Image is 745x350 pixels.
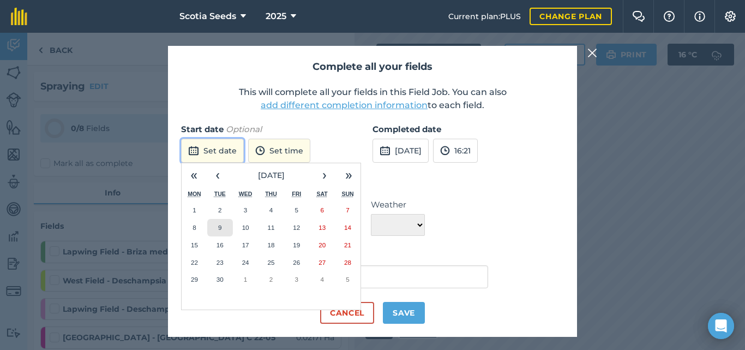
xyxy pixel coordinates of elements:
[694,10,705,23] img: svg+xml;base64,PHN2ZyB4bWxucz0iaHR0cDovL3d3dy53My5vcmcvMjAwMC9zdmciIHdpZHRoPSIxNyIgaGVpZ2h0PSIxNy...
[341,191,353,197] abbr: Sunday
[309,201,335,219] button: 6 September 2025
[259,219,284,236] button: 11 September 2025
[309,219,335,236] button: 13 September 2025
[191,259,198,266] abbr: 22 September 2025
[191,241,198,248] abbr: 15 September 2025
[242,241,249,248] abbr: 17 September 2025
[293,224,300,231] abbr: 12 September 2025
[181,175,564,189] h3: Weather
[284,254,309,271] button: 26 September 2025
[181,86,564,112] p: This will complete all your fields in this Field Job. You can also to each field.
[11,8,27,25] img: fieldmargin Logo
[295,276,298,283] abbr: 3 October 2025
[182,163,206,187] button: «
[217,259,224,266] abbr: 23 September 2025
[313,163,337,187] button: ›
[632,11,645,22] img: Two speech bubbles overlapping with the left bubble in the forefront
[344,224,351,231] abbr: 14 September 2025
[242,224,249,231] abbr: 10 September 2025
[181,139,244,163] button: Set date
[284,219,309,236] button: 12 September 2025
[207,271,233,288] button: 30 September 2025
[335,254,361,271] button: 28 September 2025
[346,206,349,213] abbr: 7 September 2025
[320,302,374,324] button: Cancel
[319,241,326,248] abbr: 20 September 2025
[193,206,196,213] abbr: 1 September 2025
[320,276,323,283] abbr: 4 October 2025
[233,236,259,254] button: 17 September 2025
[309,271,335,288] button: 4 October 2025
[267,224,274,231] abbr: 11 September 2025
[663,11,676,22] img: A question mark icon
[182,271,207,288] button: 29 September 2025
[344,259,351,266] abbr: 28 September 2025
[295,206,298,213] abbr: 5 September 2025
[440,144,450,157] img: svg+xml;base64,PD94bWwgdmVyc2lvbj0iMS4wIiBlbmNvZGluZz0idXRmLTgiPz4KPCEtLSBHZW5lcmF0b3I6IEFkb2JlIE...
[284,236,309,254] button: 19 September 2025
[309,254,335,271] button: 27 September 2025
[372,139,429,163] button: [DATE]
[191,276,198,283] abbr: 29 September 2025
[284,201,309,219] button: 5 September 2025
[255,144,265,157] img: svg+xml;base64,PD94bWwgdmVyc2lvbj0iMS4wIiBlbmNvZGluZz0idXRmLTgiPz4KPCEtLSBHZW5lcmF0b3I6IEFkb2JlIE...
[217,241,224,248] abbr: 16 September 2025
[335,201,361,219] button: 7 September 2025
[335,236,361,254] button: 21 September 2025
[207,254,233,271] button: 23 September 2025
[337,163,361,187] button: »
[182,254,207,271] button: 22 September 2025
[182,201,207,219] button: 1 September 2025
[708,313,734,339] div: Open Intercom Messenger
[248,139,310,163] button: Set time
[259,254,284,271] button: 25 September 2025
[207,201,233,219] button: 2 September 2025
[319,259,326,266] abbr: 27 September 2025
[371,198,425,211] label: Weather
[259,201,284,219] button: 4 September 2025
[188,191,201,197] abbr: Monday
[269,276,273,283] abbr: 2 October 2025
[259,236,284,254] button: 18 September 2025
[226,124,262,134] em: Optional
[242,259,249,266] abbr: 24 September 2025
[258,170,285,180] span: [DATE]
[265,191,277,197] abbr: Thursday
[380,144,390,157] img: svg+xml;base64,PD94bWwgdmVyc2lvbj0iMS4wIiBlbmNvZGluZz0idXRmLTgiPz4KPCEtLSBHZW5lcmF0b3I6IEFkb2JlIE...
[292,191,301,197] abbr: Friday
[244,276,247,283] abbr: 1 October 2025
[244,206,247,213] abbr: 3 September 2025
[233,254,259,271] button: 24 September 2025
[383,302,425,324] button: Save
[267,259,274,266] abbr: 25 September 2025
[346,276,349,283] abbr: 5 October 2025
[266,10,286,23] span: 2025
[233,201,259,219] button: 3 September 2025
[188,144,199,157] img: svg+xml;base64,PD94bWwgdmVyc2lvbj0iMS4wIiBlbmNvZGluZz0idXRmLTgiPz4KPCEtLSBHZW5lcmF0b3I6IEFkb2JlIE...
[182,236,207,254] button: 15 September 2025
[218,206,221,213] abbr: 2 September 2025
[587,46,597,60] img: svg+xml;base64,PHN2ZyB4bWxucz0iaHR0cDovL3d3dy53My5vcmcvMjAwMC9zdmciIHdpZHRoPSIyMiIgaGVpZ2h0PSIzMC...
[309,236,335,254] button: 20 September 2025
[293,241,300,248] abbr: 19 September 2025
[193,224,196,231] abbr: 8 September 2025
[179,10,236,23] span: Scotia Seeds
[261,99,428,112] button: add different completion information
[181,59,564,75] h2: Complete all your fields
[217,276,224,283] abbr: 30 September 2025
[218,224,221,231] abbr: 9 September 2025
[233,271,259,288] button: 1 October 2025
[230,163,313,187] button: [DATE]
[320,206,323,213] abbr: 6 September 2025
[372,124,441,134] strong: Completed date
[267,241,274,248] abbr: 18 September 2025
[239,191,253,197] abbr: Wednesday
[233,219,259,236] button: 10 September 2025
[293,259,300,266] abbr: 26 September 2025
[319,224,326,231] abbr: 13 September 2025
[724,11,737,22] img: A cog icon
[284,271,309,288] button: 3 October 2025
[335,219,361,236] button: 14 September 2025
[530,8,612,25] a: Change plan
[259,271,284,288] button: 2 October 2025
